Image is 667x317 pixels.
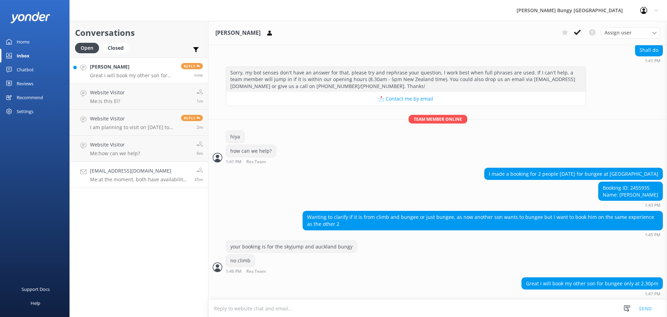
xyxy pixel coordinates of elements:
div: Assign User [601,27,660,38]
span: Res Team [246,269,266,274]
span: Reply [181,115,203,121]
strong: 1:47 PM [645,292,660,296]
p: Great i will book my other son for bungee only at 2.30pm [90,72,176,79]
a: Website VisitorMe:is this El?1m [70,84,208,110]
div: Booking ID: 2455935 Name: [PERSON_NAME] [599,182,662,200]
p: I am planning to visit on [DATE] to do the Kawarau Bungy and I need to take the shuttle. When I c... [90,124,176,130]
div: Sep 23 2025 01:41pm (UTC +12:00) Pacific/Auckland [226,159,288,164]
span: Sep 23 2025 01:47pm (UTC +12:00) Pacific/Auckland [194,72,203,78]
div: Help [31,296,40,310]
div: Wanting to clarify if it is from climb and bungee or just bungee, as now another son wants to bun... [303,211,662,230]
span: Reply [181,63,203,69]
div: Sep 23 2025 01:47pm (UTC +12:00) Pacific/Auckland [521,291,663,296]
div: Shall do [635,44,662,56]
img: yonder-white-logo.png [10,12,50,23]
div: Settings [17,104,33,118]
div: Chatbot [17,63,34,77]
div: Open [75,43,99,53]
a: Website VisitorI am planning to visit on [DATE] to do the Kawarau Bungy and I need to take the sh... [70,110,208,136]
div: Sep 23 2025 01:46pm (UTC +12:00) Pacific/Auckland [226,269,288,274]
button: 📩 Contact me by email [226,92,586,106]
a: Closed [102,44,132,51]
span: Sep 23 2025 01:41pm (UTC +12:00) Pacific/Auckland [197,150,203,156]
a: Open [75,44,102,51]
p: Me: is this El? [90,98,125,104]
div: Home [17,35,30,49]
span: Sep 23 2025 01:46pm (UTC +12:00) Pacific/Auckland [197,98,203,104]
div: how can we help? [226,145,276,157]
span: Assign user [604,29,632,37]
h3: [PERSON_NAME] [215,29,261,38]
h4: [PERSON_NAME] [90,63,176,71]
span: Team member online [409,115,467,124]
h4: Website Visitor [90,89,125,96]
p: Me: how can we help? [90,150,140,157]
div: your booking is for the skyjump and auckland bungy [226,241,357,253]
a: [PERSON_NAME]Great i will book my other son for bungee only at 2.30pmReplynow [70,57,208,84]
span: Sep 23 2025 01:45pm (UTC +12:00) Pacific/Auckland [197,124,203,130]
div: Sep 23 2025 01:45pm (UTC +12:00) Pacific/Auckland [303,232,663,237]
strong: 1:46 PM [226,269,241,274]
div: Inbox [17,49,30,63]
div: Reviews [17,77,33,90]
strong: 1:41 PM [645,59,660,63]
strong: 1:41 PM [226,160,241,164]
h2: Conversations [75,26,203,39]
div: Great i will book my other son for bungee only at 2.30pm [522,278,662,290]
a: Website VisitorMe:how can we help?6m [70,136,208,162]
div: hiya [226,131,244,143]
div: Sep 23 2025 01:43pm (UTC +12:00) Pacific/Auckland [598,203,663,207]
div: Closed [102,43,129,53]
span: Sep 23 2025 01:12pm (UTC +12:00) Pacific/Auckland [194,176,203,182]
p: Me: at the moment, both have availability right through the day [90,176,189,183]
a: [EMAIL_ADDRESS][DOMAIN_NAME]Me:at the moment, both have availability right through the day35m [70,162,208,188]
div: Recommend [17,90,43,104]
h4: Website Visitor [90,115,176,122]
div: Support Docs [22,282,50,296]
div: no climb [226,255,255,267]
h4: Website Visitor [90,141,140,149]
div: Sep 23 2025 01:41pm (UTC +12:00) Pacific/Auckland [635,58,663,63]
h4: [EMAIL_ADDRESS][DOMAIN_NAME] [90,167,189,175]
div: I made a booking for 2 people [DATE] for bungee at [GEOGRAPHIC_DATA] [485,168,662,180]
div: Sorry, my bot senses don't have an answer for that, please try and rephrase your question, I work... [226,67,586,92]
strong: 1:43 PM [645,203,660,207]
span: Res Team [246,160,266,164]
strong: 1:45 PM [645,233,660,237]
